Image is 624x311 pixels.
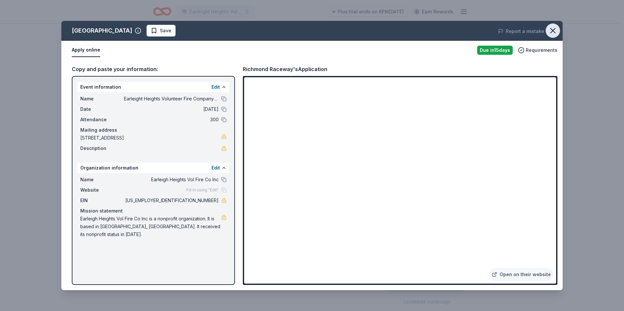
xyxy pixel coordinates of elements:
[80,134,221,142] span: [STREET_ADDRESS]
[78,163,229,173] div: Organization information
[124,116,219,124] span: 300
[124,197,219,204] span: [US_EMPLOYER_IDENTIFICATION_NUMBER]
[72,65,235,73] div: Copy and paste your information:
[498,27,544,35] button: Report a mistake
[80,186,124,194] span: Website
[78,82,229,92] div: Event information
[477,46,513,55] div: Due in 15 days
[80,95,124,103] span: Name
[80,116,124,124] span: Attendance
[80,197,124,204] span: EIN
[186,187,219,193] span: Fill in using "Edit"
[124,95,219,103] span: Earleight Heights Volunteer Fire Company Bull & Oyster Roast
[124,176,219,184] span: Earleigh Heights Vol Fire Co Inc
[72,25,132,36] div: [GEOGRAPHIC_DATA]
[243,65,327,73] div: Richmond Raceway's Application
[124,105,219,113] span: [DATE]
[80,126,226,134] div: Mailing address
[80,176,124,184] span: Name
[160,27,171,35] span: Save
[518,46,557,54] button: Requirements
[489,268,554,281] a: Open on their website
[211,164,220,172] button: Edit
[80,144,124,152] span: Description
[211,83,220,91] button: Edit
[147,25,176,37] button: Save
[526,46,557,54] span: Requirements
[80,207,226,215] div: Mission statement
[72,43,100,57] button: Apply online
[80,105,124,113] span: Date
[80,215,221,238] span: Earleigh Heights Vol Fire Co Inc is a nonprofit organization. It is based in [GEOGRAPHIC_DATA], [...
